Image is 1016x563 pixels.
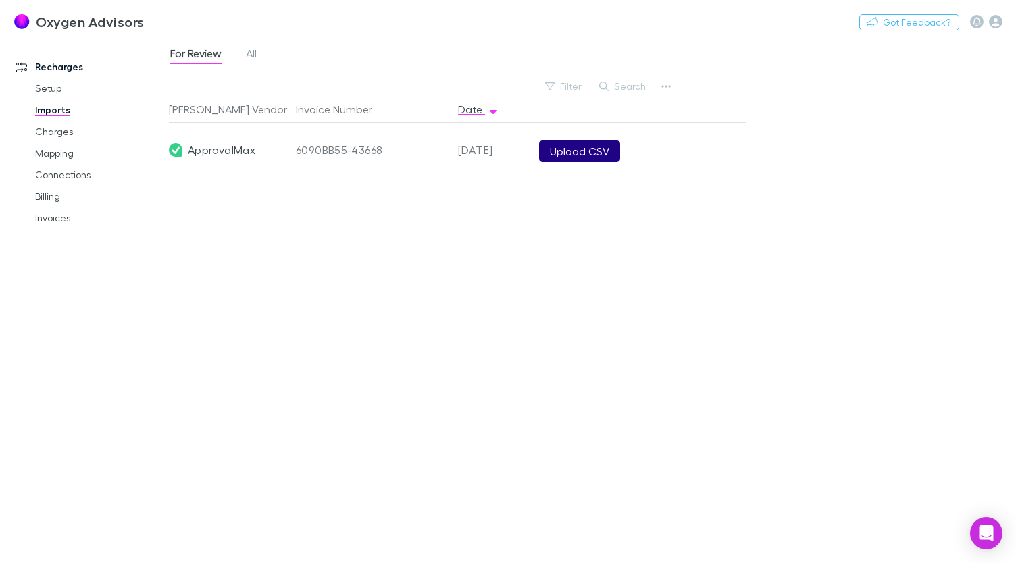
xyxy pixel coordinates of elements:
[169,143,182,157] img: ApprovalMax's Logo
[22,142,176,164] a: Mapping
[453,123,534,177] div: [DATE]
[169,96,303,123] button: [PERSON_NAME] Vendor
[22,121,176,142] a: Charges
[14,14,30,30] img: Oxygen Advisors's Logo
[22,99,176,121] a: Imports
[22,78,176,99] a: Setup
[22,186,176,207] a: Billing
[296,96,388,123] button: Invoice Number
[538,78,590,95] button: Filter
[296,123,447,177] div: 6090BB55-43668
[22,207,176,229] a: Invoices
[592,78,654,95] button: Search
[36,14,145,30] h3: Oxygen Advisors
[859,14,959,30] button: Got Feedback?
[170,47,222,64] span: For Review
[5,5,152,38] a: Oxygen Advisors
[970,517,1002,549] div: Open Intercom Messenger
[246,47,257,64] span: All
[188,123,255,177] span: ApprovalMax
[539,140,620,162] button: Upload CSV
[458,96,499,123] button: Date
[3,56,176,78] a: Recharges
[22,164,176,186] a: Connections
